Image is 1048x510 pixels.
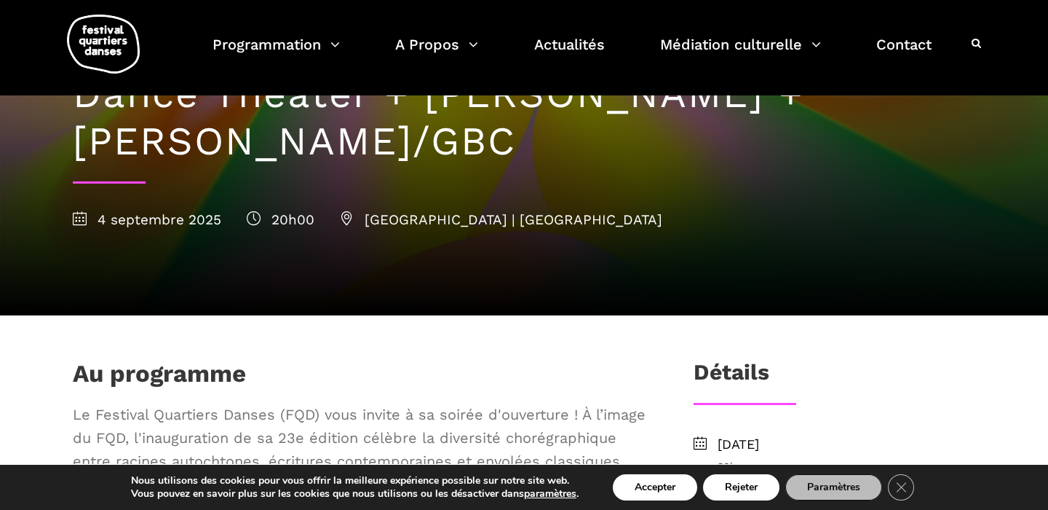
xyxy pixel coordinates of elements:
button: Paramètres [785,474,882,501]
a: Médiation culturelle [660,32,821,75]
span: 20h00 [247,211,314,228]
span: [GEOGRAPHIC_DATA] | [GEOGRAPHIC_DATA] [340,211,662,228]
span: 4 septembre 2025 [73,211,221,228]
a: Programmation [213,32,340,75]
button: Close GDPR Cookie Banner [888,474,914,501]
p: Vous pouvez en savoir plus sur les cookies que nous utilisons ou les désactiver dans . [131,487,579,501]
span: [DATE] [718,434,975,455]
button: Rejeter [703,474,779,501]
h3: Détails [694,359,769,396]
a: Actualités [534,32,605,75]
p: Nous utilisons des cookies pour vous offrir la meilleure expérience possible sur notre site web. [131,474,579,487]
img: logo-fqd-med [67,15,140,74]
button: Accepter [613,474,697,501]
a: A Propos [395,32,478,75]
a: Contact [876,32,932,75]
span: 20h [718,458,975,474]
h1: Au programme [73,359,246,396]
button: paramètres [524,487,576,501]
